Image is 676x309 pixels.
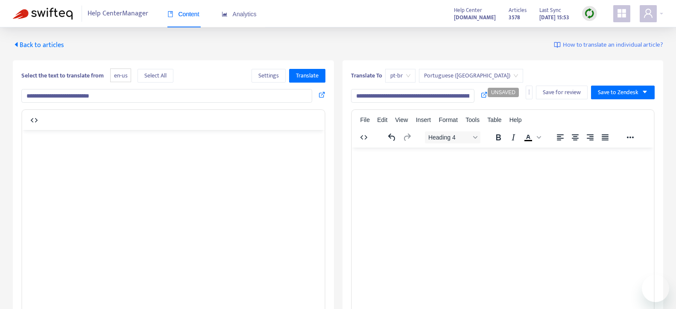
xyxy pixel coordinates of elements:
[591,86,655,99] button: Save to Zendeskcaret-down
[509,13,520,22] strong: 3578
[553,131,567,143] button: Align left
[491,131,505,143] button: Bold
[395,116,408,123] span: View
[598,88,638,97] span: Save to Zendesk
[351,71,382,80] b: Translate To
[623,131,637,143] button: Reveal or hide additional toolbar items
[597,131,612,143] button: Justify
[390,69,410,82] span: pt-br
[554,42,561,48] img: image-link
[563,40,663,50] span: How to translate an individual article?
[454,12,496,22] a: [DOMAIN_NAME]
[536,86,588,99] button: Save for review
[539,6,561,15] span: Last Sync
[252,69,286,83] button: Settings
[439,116,457,123] span: Format
[454,6,482,15] span: Help Center
[642,275,669,302] iframe: Button to launch messaging window
[465,116,480,123] span: Tools
[509,6,527,15] span: Articles
[526,89,532,95] span: more
[521,131,542,143] div: Text color Black
[167,11,199,18] span: Content
[526,86,533,99] button: more
[506,131,520,143] button: Italic
[543,88,581,97] span: Save for review
[399,131,414,143] button: Redo
[222,11,257,18] span: Analytics
[568,131,582,143] button: Align center
[454,13,496,22] strong: [DOMAIN_NAME]
[643,8,653,18] span: user
[642,89,648,95] span: caret-down
[13,41,20,48] span: caret-left
[167,11,173,17] span: book
[258,71,279,80] span: Settings
[424,69,518,82] span: Portuguese (Brazil)
[222,11,228,17] span: area-chart
[377,116,387,123] span: Edit
[509,116,522,123] span: Help
[384,131,399,143] button: Undo
[88,6,148,22] span: Help Center Manager
[110,68,131,83] span: en-us
[584,8,595,19] img: sync.dc5367851b00ba804db3.png
[21,71,104,80] b: Select the text to translate from
[428,134,470,141] span: Heading 4
[617,8,627,18] span: appstore
[582,131,597,143] button: Align right
[491,89,515,95] span: UNSAVED
[296,71,319,80] span: Translate
[138,69,173,83] button: Select All
[360,116,370,123] span: File
[424,131,480,143] button: Block Heading 4
[554,40,663,50] a: How to translate an individual article?
[144,71,167,80] span: Select All
[13,8,73,20] img: Swifteq
[539,13,569,22] strong: [DATE] 15:53
[289,69,325,83] button: Translate
[487,116,501,123] span: Table
[416,116,431,123] span: Insert
[13,39,64,51] span: Back to articles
